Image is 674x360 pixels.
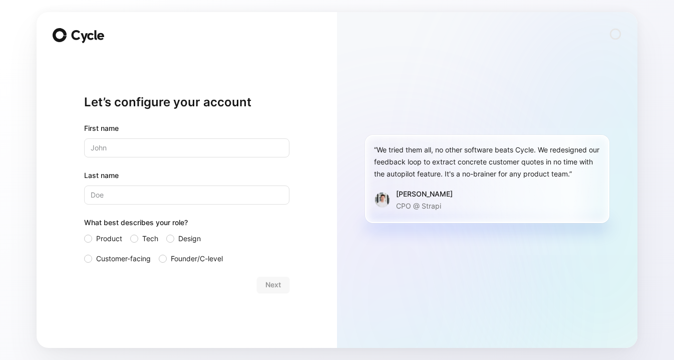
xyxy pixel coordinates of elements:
[171,253,223,265] span: Founder/C-level
[142,233,158,245] span: Tech
[96,253,151,265] span: Customer-facing
[396,188,453,200] div: [PERSON_NAME]
[84,94,289,110] h1: Let’s configure your account
[84,169,289,182] label: Last name
[84,217,289,233] div: What best describes your role?
[396,200,453,212] p: CPO @ Strapi
[84,122,289,134] div: First name
[84,138,289,157] input: John
[374,144,600,180] div: “We tried them all, no other software beats Cycle. We redesigned our feedback loop to extract con...
[84,186,289,205] input: Doe
[178,233,201,245] span: Design
[96,233,122,245] span: Product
